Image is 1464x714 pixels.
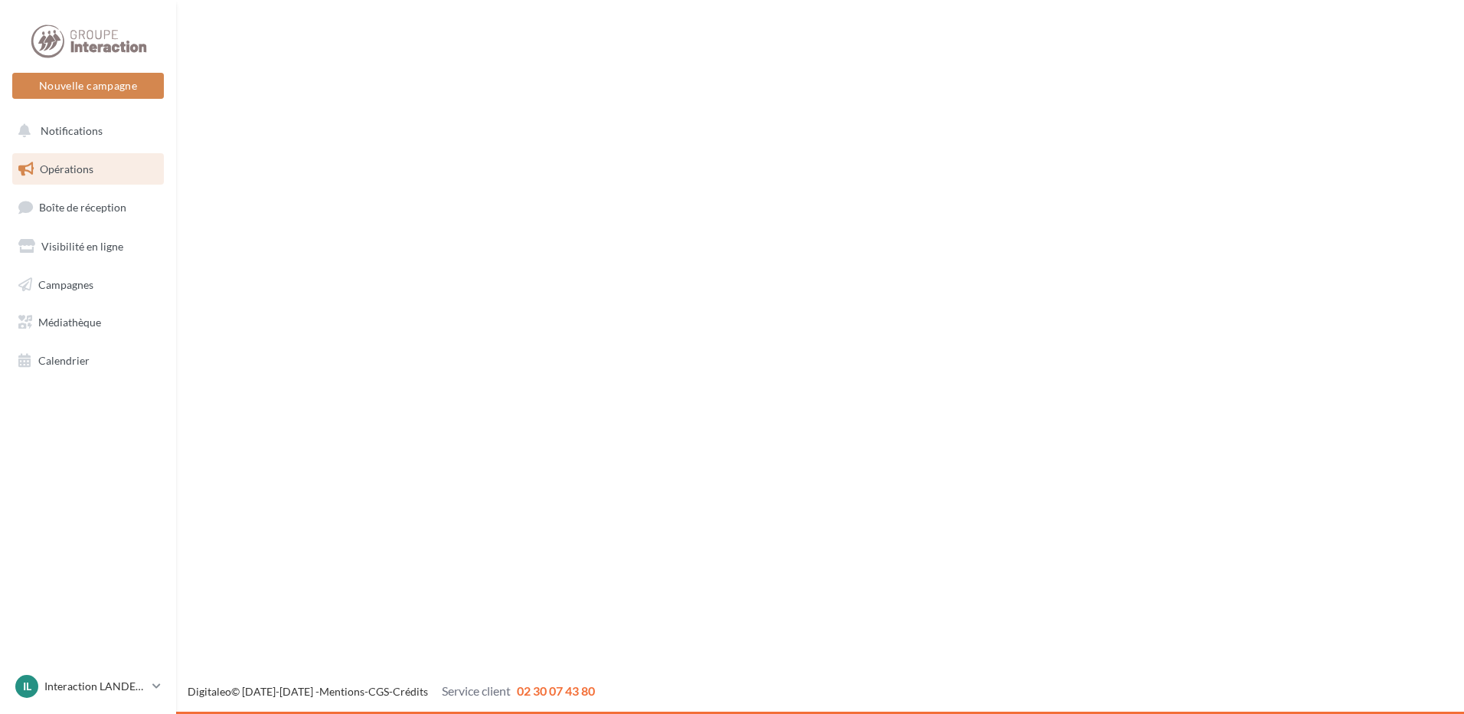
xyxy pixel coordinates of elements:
span: Calendrier [38,354,90,367]
span: Visibilité en ligne [41,240,123,253]
a: CGS [368,685,389,698]
span: Notifications [41,124,103,137]
button: Notifications [9,115,161,147]
span: Opérations [40,162,93,175]
span: Médiathèque [38,316,101,329]
a: Crédits [393,685,428,698]
span: © [DATE]-[DATE] - - - [188,685,595,698]
a: IL Interaction LANDERNEAU [12,672,164,701]
a: Campagnes [9,269,167,301]
span: IL [23,679,31,694]
a: Visibilité en ligne [9,231,167,263]
a: Médiathèque [9,306,167,339]
a: Digitaleo [188,685,231,698]
a: Opérations [9,153,167,185]
button: Nouvelle campagne [12,73,164,99]
span: Boîte de réception [39,201,126,214]
span: Campagnes [38,277,93,290]
span: 02 30 07 43 80 [517,683,595,698]
a: Calendrier [9,345,167,377]
p: Interaction LANDERNEAU [44,679,146,694]
a: Mentions [319,685,364,698]
span: Service client [442,683,511,698]
a: Boîte de réception [9,191,167,224]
